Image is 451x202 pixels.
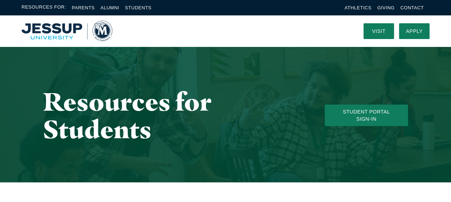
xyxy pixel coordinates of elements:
a: Athletics [344,5,371,10]
a: Alumni [100,5,119,10]
a: Students [125,5,151,10]
a: Student Portal Sign-In [325,105,408,126]
a: Visit [363,23,394,39]
a: Giving [377,5,395,10]
span: Resources For: [22,4,66,12]
h1: Resources for Students [43,88,296,143]
a: Home [22,21,112,41]
a: Parents [72,5,95,10]
a: Contact [400,5,424,10]
img: Multnomah University Logo [22,21,112,41]
a: Apply [399,23,429,39]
